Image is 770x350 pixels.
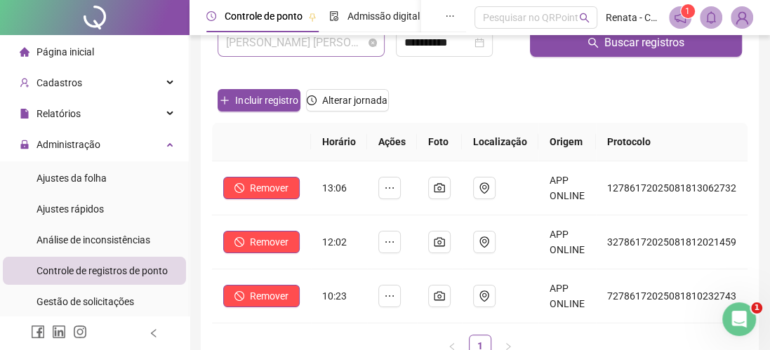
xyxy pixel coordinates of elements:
sup: 1 [681,4,695,18]
span: file [20,109,29,119]
span: environment [479,182,490,194]
span: 1 [751,302,762,314]
span: environment [479,236,490,248]
span: Gestão de solicitações [36,296,134,307]
span: Controle de ponto [225,11,303,22]
span: lock [20,140,29,149]
span: bell [705,11,717,24]
span: close-circle [369,39,377,47]
button: Buscar registros [530,29,742,57]
span: notification [674,11,686,24]
span: 1 [685,6,690,16]
span: left [149,328,159,338]
td: APP ONLINE [538,161,596,215]
span: ellipsis [384,182,395,194]
td: APP ONLINE [538,269,596,323]
span: search [579,13,590,23]
span: stop [234,291,244,301]
span: Página inicial [36,46,94,58]
button: Remover [223,285,300,307]
td: APP ONLINE [538,215,596,269]
span: Controle de registros de ponto [36,265,168,276]
span: Análise de inconsistências [36,234,150,245]
span: clock-circle [206,11,216,21]
th: Foto [417,123,462,161]
span: pushpin [308,13,317,21]
span: search [588,37,599,48]
span: camera [434,290,445,302]
td: 72786172025081810232743 [596,269,748,323]
span: environment [479,290,490,302]
td: 32786172025081812021459 [596,215,748,269]
th: Protocolo [596,123,748,161]
span: Buscar registros [604,34,684,51]
span: Cadastros [36,77,82,88]
span: instagram [73,325,87,339]
th: Localização [462,123,538,161]
td: 12786172025081813062732 [596,161,748,215]
span: ellipsis [384,290,395,302]
span: Ajustes da folha [36,173,107,184]
span: Ajustes rápidos [36,203,104,215]
span: Administração [36,139,100,150]
span: ellipsis [384,236,395,248]
th: Origem [538,123,596,161]
img: 90032 [731,7,752,28]
span: Relatórios [36,108,81,119]
span: user-add [20,78,29,88]
iframe: Intercom live chat [722,302,756,336]
span: GABRIEL SANTANA SAMPAIO [226,29,376,56]
span: linkedin [52,325,66,339]
span: Remover [250,288,288,304]
span: Admissão digital [347,11,420,22]
span: camera [434,182,445,194]
span: camera [434,236,445,248]
span: facebook [31,325,45,339]
span: home [20,47,29,57]
span: Renata - CASA DKRA LTDA [606,10,661,25]
span: file-done [329,11,339,21]
th: Ações [367,123,417,161]
span: 10:23 [322,290,347,302]
span: ellipsis [445,11,455,21]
